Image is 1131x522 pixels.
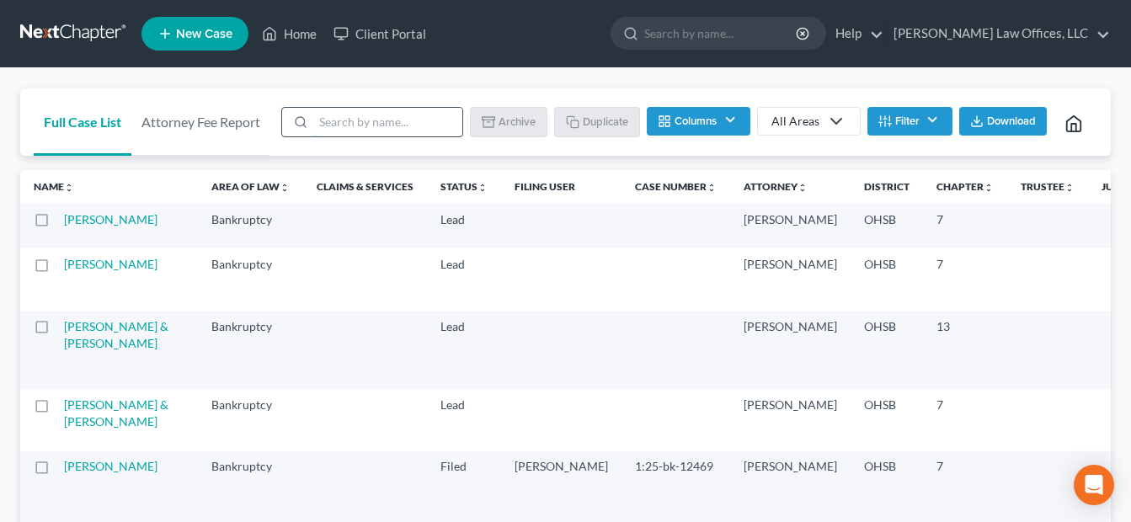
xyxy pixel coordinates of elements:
[635,180,717,193] a: Case Numberunfold_more
[851,389,923,450] td: OHSB
[959,107,1047,136] button: Download
[923,389,1007,450] td: 7
[923,248,1007,310] td: 7
[771,113,819,130] div: All Areas
[253,19,325,49] a: Home
[198,248,303,310] td: Bankruptcy
[313,108,462,136] input: Search by name...
[131,88,270,156] a: Attorney Fee Report
[867,107,952,136] button: Filter
[34,88,131,156] a: Full Case List
[744,180,808,193] a: Attorneyunfold_more
[984,183,994,193] i: unfold_more
[644,18,798,49] input: Search by name...
[64,257,157,271] a: [PERSON_NAME]
[325,19,435,49] a: Client Portal
[798,183,808,193] i: unfold_more
[34,180,74,193] a: Nameunfold_more
[1064,183,1075,193] i: unfold_more
[64,212,157,226] a: [PERSON_NAME]
[707,183,717,193] i: unfold_more
[1021,180,1075,193] a: Trusteeunfold_more
[427,389,501,450] td: Lead
[427,311,501,389] td: Lead
[64,183,74,193] i: unfold_more
[477,183,488,193] i: unfold_more
[176,28,232,40] span: New Case
[64,397,168,429] a: [PERSON_NAME] & [PERSON_NAME]
[198,204,303,248] td: Bankruptcy
[211,180,290,193] a: Area of Lawunfold_more
[730,311,851,389] td: [PERSON_NAME]
[987,115,1036,128] span: Download
[198,389,303,450] td: Bankruptcy
[64,319,168,350] a: [PERSON_NAME] & [PERSON_NAME]
[730,389,851,450] td: [PERSON_NAME]
[427,204,501,248] td: Lead
[303,170,427,204] th: Claims & Services
[427,248,501,310] td: Lead
[827,19,883,49] a: Help
[730,204,851,248] td: [PERSON_NAME]
[501,170,622,204] th: Filing User
[851,170,923,204] th: District
[280,183,290,193] i: unfold_more
[885,19,1110,49] a: [PERSON_NAME] Law Offices, LLC
[64,459,157,473] a: [PERSON_NAME]
[851,204,923,248] td: OHSB
[730,248,851,310] td: [PERSON_NAME]
[851,311,923,389] td: OHSB
[851,248,923,310] td: OHSB
[923,311,1007,389] td: 13
[936,180,994,193] a: Chapterunfold_more
[440,180,488,193] a: Statusunfold_more
[647,107,750,136] button: Columns
[923,204,1007,248] td: 7
[1074,465,1114,505] div: Open Intercom Messenger
[198,311,303,389] td: Bankruptcy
